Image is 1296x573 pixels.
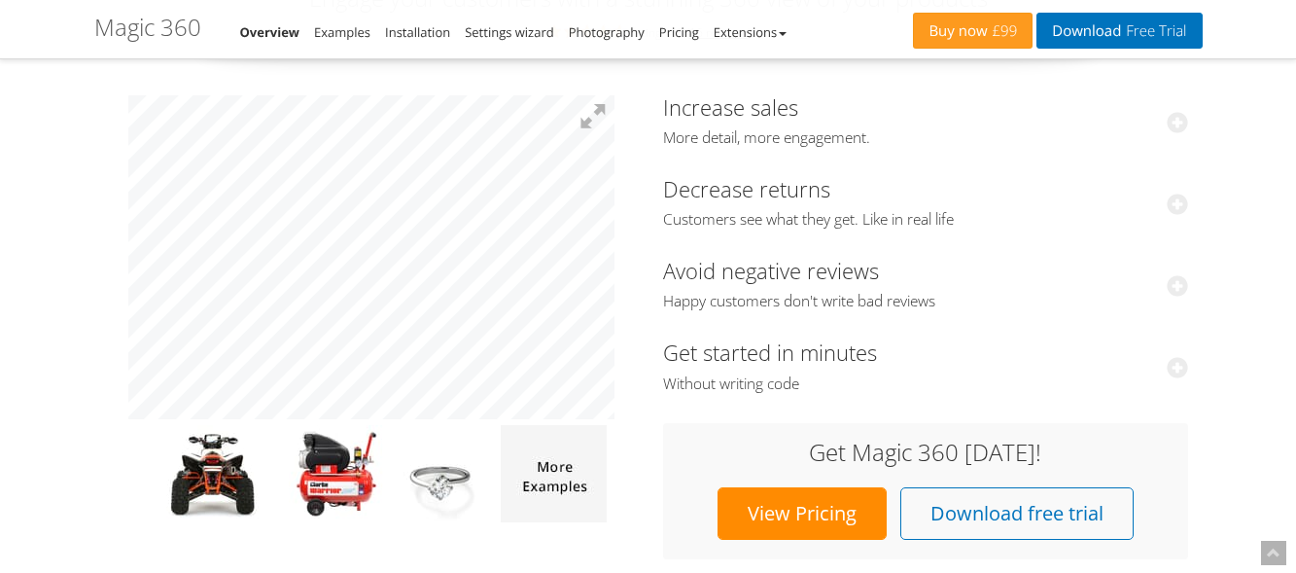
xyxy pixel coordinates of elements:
[714,23,787,41] a: Extensions
[501,425,607,522] img: more magic 360 demos
[988,23,1018,39] span: £99
[718,487,887,540] a: View Pricing
[663,256,1188,311] a: Avoid negative reviewsHappy customers don't write bad reviews
[569,23,645,41] a: Photography
[913,13,1033,49] a: Buy now£99
[663,292,1188,311] span: Happy customers don't write bad reviews
[1036,13,1202,49] a: DownloadFree Trial
[663,210,1188,230] span: Customers see what they get. Like in real life
[900,487,1134,540] a: Download free trial
[659,23,699,41] a: Pricing
[385,23,450,41] a: Installation
[663,92,1188,148] a: Increase salesMore detail, more engagement.
[663,375,1188,394] span: Without writing code
[465,23,554,41] a: Settings wizard
[683,440,1169,465] h3: Get Magic 360 [DATE]!
[94,15,201,40] h1: Magic 360
[1121,23,1186,39] span: Free Trial
[663,174,1188,230] a: Decrease returnsCustomers see what they get. Like in real life
[240,23,300,41] a: Overview
[663,128,1188,148] span: More detail, more engagement.
[663,338,1188,393] a: Get started in minutesWithout writing code
[314,23,370,41] a: Examples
